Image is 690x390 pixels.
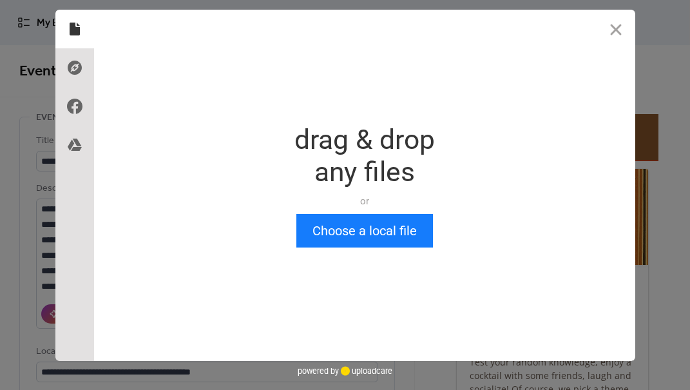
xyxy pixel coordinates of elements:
a: uploadcare [339,366,392,376]
button: Choose a local file [296,214,433,248]
div: Google Drive [55,126,94,164]
div: Local Files [55,10,94,48]
div: powered by [298,361,392,380]
button: Close [597,10,635,48]
div: or [294,195,435,208]
div: drag & drop any files [294,124,435,188]
div: Facebook [55,87,94,126]
div: Direct Link [55,48,94,87]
